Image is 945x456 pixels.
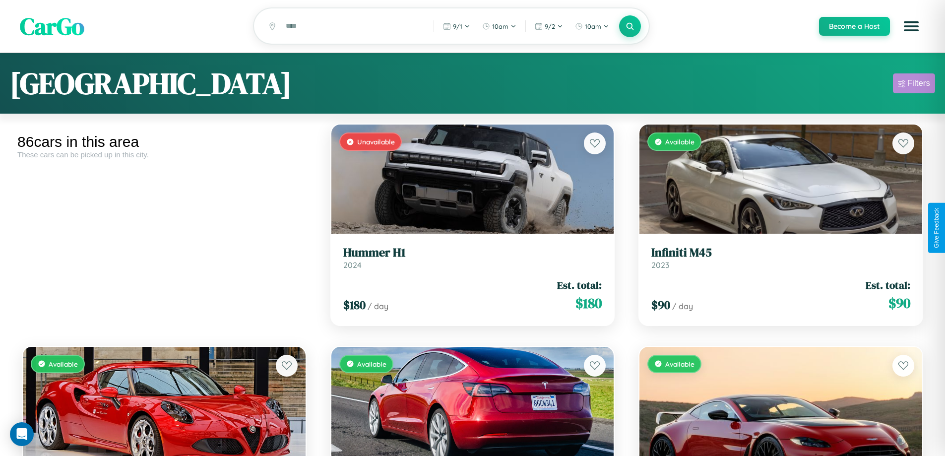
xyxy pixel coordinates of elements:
div: These cars can be picked up in this city. [17,150,311,159]
a: Infiniti M452023 [651,246,910,270]
span: 10am [585,22,601,30]
button: 9/2 [530,18,568,34]
span: 2023 [651,260,669,270]
div: Give Feedback [933,208,940,248]
span: Est. total: [557,278,602,292]
button: Filters [893,73,935,93]
span: $ 90 [888,293,910,313]
span: Available [665,137,694,146]
button: Become a Host [819,17,890,36]
div: 86 cars in this area [17,133,311,150]
span: Available [49,360,78,368]
h3: Hummer H1 [343,246,602,260]
span: / day [368,301,388,311]
a: Hummer H12024 [343,246,602,270]
button: 10am [570,18,614,34]
h1: [GEOGRAPHIC_DATA] [10,63,292,104]
span: $ 90 [651,297,670,313]
span: Available [357,360,386,368]
span: 10am [492,22,508,30]
button: 10am [477,18,521,34]
span: $ 180 [575,293,602,313]
span: 2024 [343,260,362,270]
span: $ 180 [343,297,366,313]
span: / day [672,301,693,311]
span: 9 / 2 [545,22,555,30]
span: CarGo [20,10,84,43]
span: 9 / 1 [453,22,462,30]
span: Est. total: [866,278,910,292]
button: 9/1 [438,18,475,34]
span: Available [665,360,694,368]
button: Open menu [897,12,925,40]
h3: Infiniti M45 [651,246,910,260]
span: Unavailable [357,137,395,146]
div: Open Intercom Messenger [10,422,34,446]
div: Filters [907,78,930,88]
